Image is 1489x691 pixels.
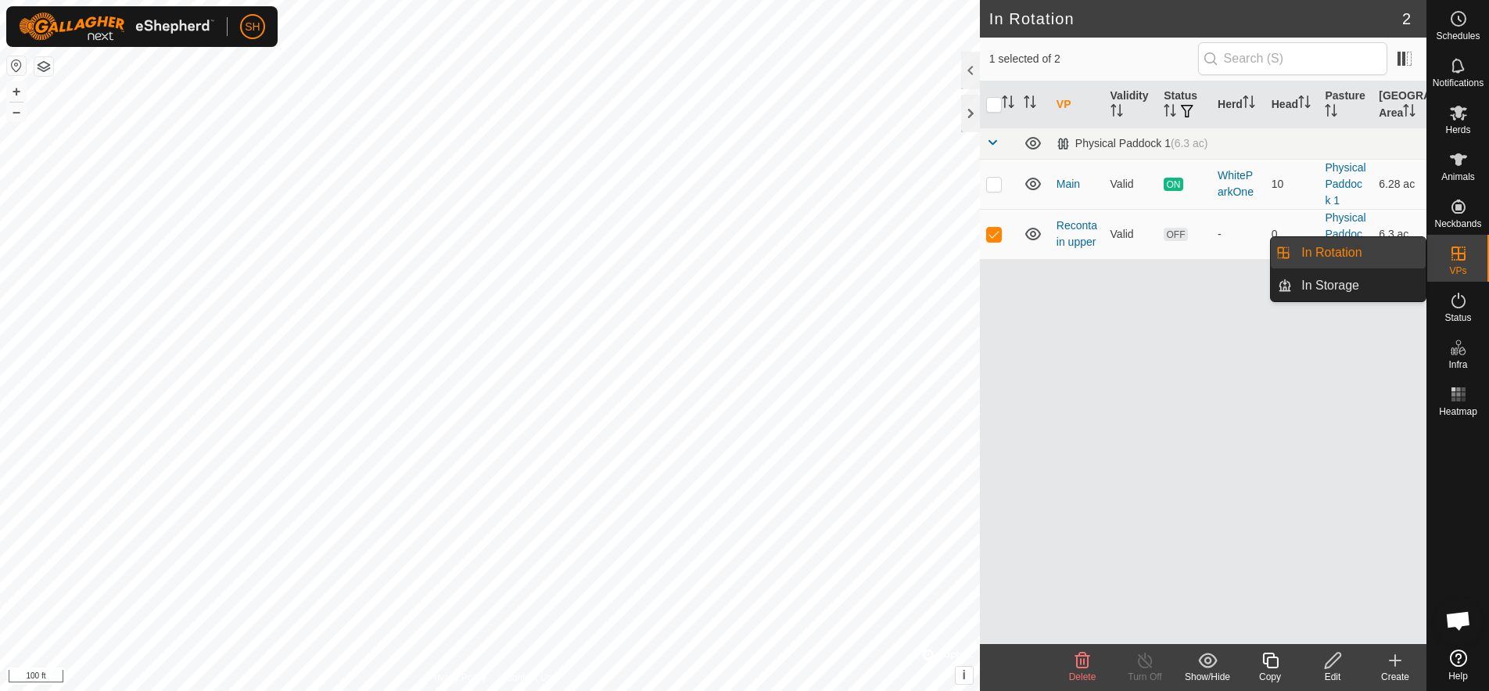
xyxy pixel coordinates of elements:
[1218,226,1259,243] div: -
[1301,670,1364,684] div: Edit
[1211,81,1265,128] th: Herd
[1433,78,1484,88] span: Notifications
[1436,31,1480,41] span: Schedules
[1265,209,1319,259] td: 0
[1298,98,1311,110] p-sorticon: Activate to sort
[34,57,53,76] button: Map Layers
[1448,360,1467,369] span: Infra
[1372,209,1426,259] td: 6.3 ac
[1372,81,1426,128] th: [GEOGRAPHIC_DATA] Area
[1402,7,1411,31] span: 2
[1445,125,1470,135] span: Herds
[989,51,1198,67] span: 1 selected of 2
[1164,106,1176,119] p-sorticon: Activate to sort
[1325,161,1365,207] a: Physical Paddock 1
[1265,159,1319,209] td: 10
[1114,670,1176,684] div: Turn Off
[1441,172,1475,182] span: Animals
[1057,137,1208,150] div: Physical Paddock 1
[1319,81,1372,128] th: Pasture
[1239,670,1301,684] div: Copy
[1198,42,1387,75] input: Search (S)
[1176,670,1239,684] div: Show/Hide
[1292,270,1426,301] a: In Storage
[1265,81,1319,128] th: Head
[1434,219,1481,229] span: Neckbands
[1448,671,1468,681] span: Help
[1157,81,1211,128] th: Status
[505,671,551,685] a: Contact Us
[1110,106,1123,119] p-sorticon: Activate to sort
[1427,643,1489,687] a: Help
[1435,597,1482,644] div: Open chat
[1301,276,1359,295] span: In Storage
[1325,106,1337,119] p-sorticon: Activate to sort
[1104,81,1158,128] th: Validity
[956,667,973,684] button: i
[1218,167,1259,200] div: WhiteParkOne
[1050,81,1104,128] th: VP
[1364,670,1426,684] div: Create
[963,668,966,682] span: i
[1104,159,1158,209] td: Valid
[1057,178,1080,190] a: Main
[7,82,26,101] button: +
[1439,407,1477,416] span: Heatmap
[1449,266,1466,275] span: VPs
[1171,137,1207,149] span: (6.3 ac)
[1444,313,1471,322] span: Status
[1271,270,1426,301] li: In Storage
[1292,237,1426,268] a: In Rotation
[7,103,26,121] button: –
[1002,98,1014,110] p-sorticon: Activate to sort
[1372,159,1426,209] td: 6.28 ac
[989,9,1402,28] h2: In Rotation
[1271,237,1426,268] li: In Rotation
[1301,243,1362,262] span: In Rotation
[1057,219,1097,248] a: Recontain upper
[19,13,214,41] img: Gallagher Logo
[428,671,486,685] a: Privacy Policy
[7,56,26,75] button: Reset Map
[1069,671,1096,682] span: Delete
[1164,178,1182,191] span: ON
[1164,228,1187,241] span: OFF
[245,19,260,35] span: SH
[1024,98,1036,110] p-sorticon: Activate to sort
[1403,106,1415,119] p-sorticon: Activate to sort
[1325,211,1365,257] a: Physical Paddock 1
[1243,98,1255,110] p-sorticon: Activate to sort
[1104,209,1158,259] td: Valid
